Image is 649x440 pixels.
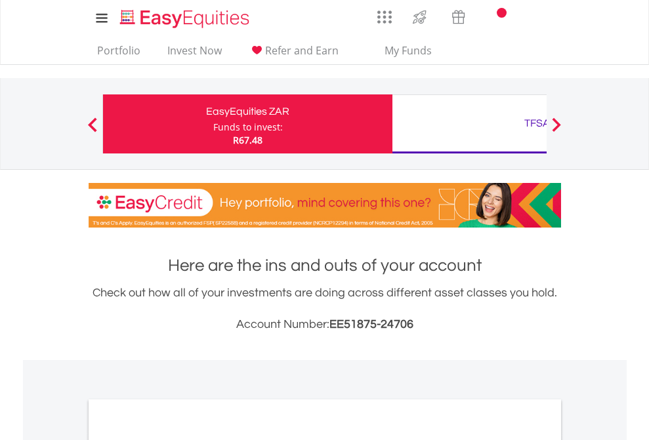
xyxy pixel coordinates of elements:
img: EasyCredit Promotion Banner [89,183,561,228]
a: FAQ's and Support [511,3,545,30]
div: Check out how all of your investments are doing across different asset classes you hold. [89,284,561,334]
a: Refer and Earn [243,44,344,64]
a: My Profile [545,3,578,32]
span: My Funds [366,42,451,59]
h3: Account Number: [89,315,561,334]
a: Home page [115,3,255,30]
a: Vouchers [439,3,478,28]
a: AppsGrid [369,3,400,24]
img: EasyEquities_Logo.png [117,8,255,30]
img: thrive-v2.svg [409,7,430,28]
button: Previous [79,124,106,137]
button: Next [543,124,570,137]
span: Refer and Earn [265,43,339,58]
a: Notifications [478,3,511,30]
img: grid-menu-icon.svg [377,10,392,24]
span: R67.48 [233,134,262,146]
div: Funds to invest: [213,121,283,134]
img: vouchers-v2.svg [448,7,469,28]
h1: Here are the ins and outs of your account [89,254,561,277]
div: EasyEquities ZAR [111,102,385,121]
a: Portfolio [92,44,146,64]
span: EE51875-24706 [329,318,413,330]
a: Invest Now [162,44,227,64]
